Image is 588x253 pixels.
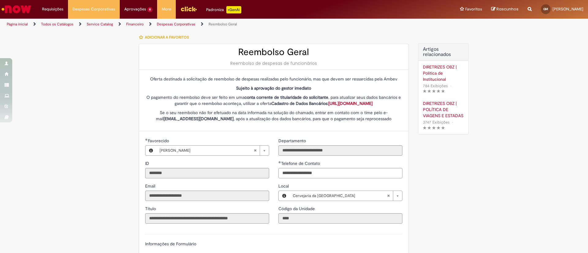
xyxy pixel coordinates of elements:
label: Somente leitura - Departamento [278,138,307,144]
span: [PERSON_NAME] [552,6,583,12]
a: Página inicial [7,22,28,27]
span: [PERSON_NAME] [160,146,254,155]
h2: Reembolso Geral [145,47,402,57]
a: Service Catalog [87,22,113,27]
input: Código da Unidade [278,213,402,224]
span: Requisições [42,6,63,12]
span: Favoritos [465,6,482,12]
input: Título [145,213,269,224]
span: • [451,118,454,126]
abbr: Limpar campo Favorecido [251,146,260,155]
label: Somente leitura - Código da Unidade [278,206,316,212]
strong: [EMAIL_ADDRESS][DOMAIN_NAME] [164,116,234,121]
span: Local [278,183,290,189]
a: Todos os Catálogos [41,22,73,27]
span: Obrigatório Preenchido [278,161,281,163]
button: Favorecido, Visualizar este registro Gabriela Lobato Matias [145,146,156,155]
span: • [449,82,453,90]
div: Reembolso de despesas de funcionários [145,60,402,66]
img: click_logo_yellow_360x200.png [180,4,197,13]
a: [URL][DOMAIN_NAME] [328,101,373,106]
a: DIRETRIZES OBZ | POLÍTICA DE VIAGENS E ESTADAS [423,100,464,119]
label: Somente leitura - ID [145,160,150,166]
img: ServiceNow [1,3,32,15]
button: Adicionar a Favoritos [139,31,192,44]
a: Rascunhos [491,6,518,12]
label: Somente leitura - Email [145,183,156,189]
p: Oferta destinada à solicitação de reembolso de despesas realizadas pelo funcionário, mas que deve... [145,76,402,82]
span: Necessários - Favorecido [148,138,170,143]
div: Padroniza [206,6,241,13]
a: Despesas Corporativas [157,22,195,27]
span: Aprovações [124,6,146,12]
span: Adicionar a Favoritos [145,35,189,40]
span: 784 Exibições [423,83,448,88]
p: +GenAi [226,6,241,13]
span: 8 [147,7,153,12]
label: Informações de Formulário [145,241,196,247]
input: Departamento [278,145,402,156]
strong: Sujeito à aprovação do gestor imediato [236,85,311,91]
h3: Artigos relacionados [423,47,464,58]
a: Financeiro [126,22,144,27]
button: Local, Visualizar este registro Cervejaria da Bahia [279,191,290,201]
span: Rascunhos [496,6,518,12]
span: More [162,6,171,12]
a: Cervejaria da [GEOGRAPHIC_DATA]Limpar campo Local [290,191,402,201]
span: Cervejaria da [GEOGRAPHIC_DATA] [293,191,387,201]
span: Somente leitura - ID [145,161,150,166]
ul: Trilhas de página [5,19,387,30]
input: Email [145,191,269,201]
abbr: Limpar campo Local [384,191,393,201]
strong: conta corrente de titularidade do solicitante [244,95,328,100]
a: Reembolso Geral [209,22,237,27]
p: Se o seu reembolso não for efetuado na data informada na solução do chamado, entrar em contato co... [145,110,402,122]
span: Telefone de Contato [281,161,321,166]
p: O pagamento do reembolso deve ser feito em uma , para atualizar seus dados bancários e garantir q... [145,94,402,106]
span: GM [543,7,548,11]
a: DIRETRIZES OBZ | Política de Institucional [423,64,464,82]
span: 3747 Exibições [423,120,450,125]
a: [PERSON_NAME]Limpar campo Favorecido [156,146,269,155]
input: Telefone de Contato [278,168,402,178]
span: Obrigatório Preenchido [145,138,148,141]
span: Despesas Corporativas [73,6,115,12]
strong: Cadastro de Dados Bancários: [271,101,373,106]
label: Somente leitura - Título [145,206,157,212]
input: ID [145,168,269,178]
